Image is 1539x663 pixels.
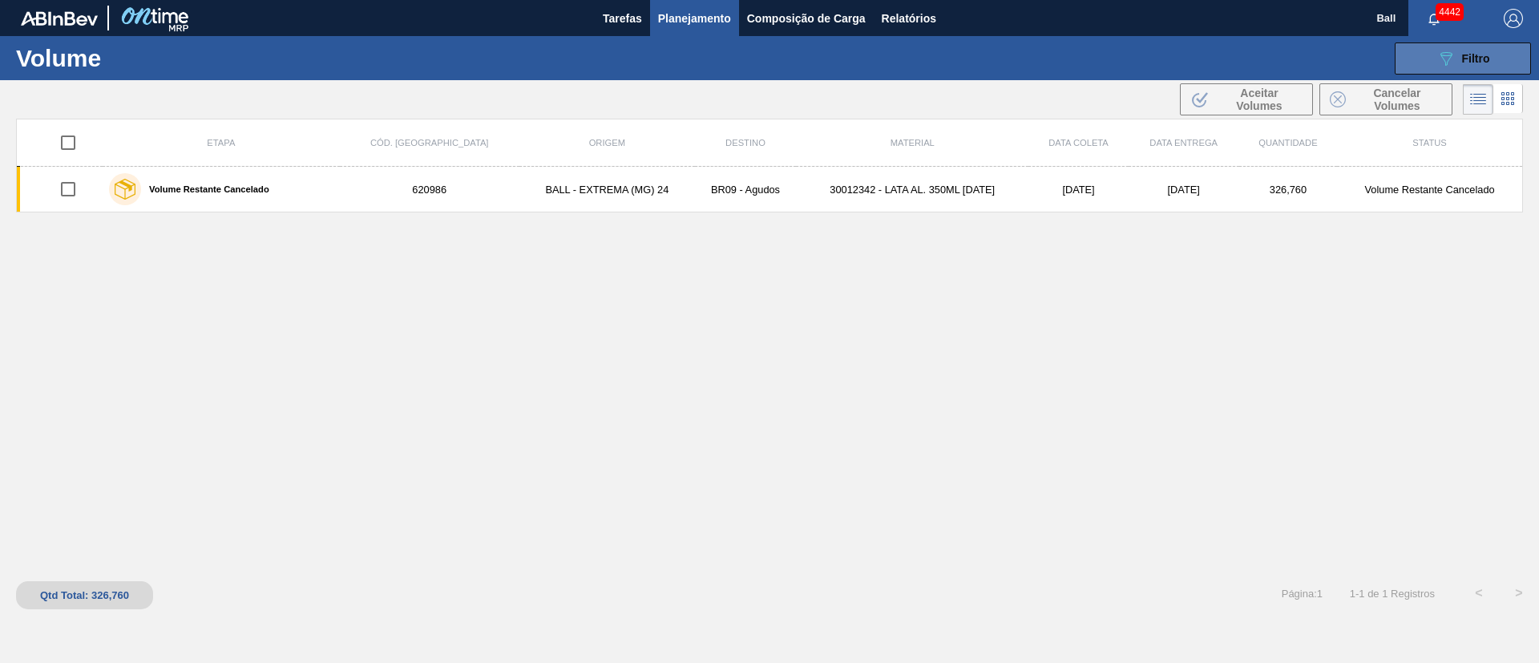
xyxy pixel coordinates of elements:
[747,9,866,28] span: Composição de Carga
[1459,573,1499,613] button: <
[891,138,935,148] span: Material
[658,9,731,28] span: Planejamento
[1129,167,1239,212] td: [DATE]
[519,167,695,212] td: BALL - EXTREMA (MG) 24
[1347,588,1435,600] span: 1 - 1 de 1 Registros
[1028,167,1128,212] td: [DATE]
[796,167,1028,212] td: 30012342 - LATA AL. 350ML [DATE]
[1493,84,1523,115] div: Visão em Cards
[17,167,1523,212] a: Volume Restante Cancelado620986BALL - EXTREMA (MG) 24BR09 - Agudos30012342 - LATA AL. 350ML [DATE...
[370,138,489,148] span: Cód. [GEOGRAPHIC_DATA]
[141,184,269,194] label: Volume Restante Cancelado
[1048,138,1109,148] span: Data coleta
[1258,138,1317,148] span: Quantidade
[1216,87,1303,112] span: Aceitar Volumes
[1149,138,1218,148] span: Data entrega
[1319,83,1452,115] button: Cancelar Volumes
[1504,9,1523,28] img: Logout
[1412,138,1446,148] span: Status
[1282,588,1323,600] span: Página : 1
[1499,573,1539,613] button: >
[21,11,98,26] img: TNhmsLtSVTkK8tSr43FrP2fwEKptu5GPRR3wAAAABJRU5ErkJggg==
[695,167,796,212] td: BR09 - Agudos
[1408,7,1460,30] button: Notificações
[1395,42,1531,75] button: Filtro
[1337,167,1522,212] td: Volume Restante Cancelado
[1436,3,1464,21] span: 4442
[725,138,765,148] span: Destino
[1463,84,1493,115] div: Visão em Lista
[603,9,642,28] span: Tarefas
[1239,167,1337,212] td: 326,760
[207,138,235,148] span: Etapa
[589,138,625,148] span: Origem
[1352,87,1442,112] span: Cancelar Volumes
[28,589,141,601] div: Qtd Total: 326,760
[1462,52,1490,65] span: Filtro
[1180,83,1313,115] button: Aceitar Volumes
[882,9,936,28] span: Relatórios
[340,167,519,212] td: 620986
[16,49,256,67] h1: Volume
